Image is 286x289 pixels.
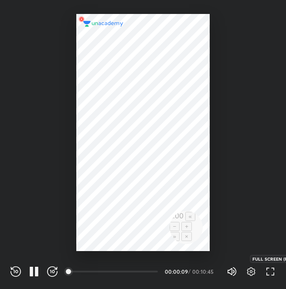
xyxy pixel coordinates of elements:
img: logo.2a7e12a2.svg [83,21,123,27]
img: wMgqJGBwKWe8AAAAABJRU5ErkJggg== [76,14,87,24]
div: 00:00:09 [165,269,187,274]
div: 00:10:45 [192,269,216,274]
div: / [188,269,191,274]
